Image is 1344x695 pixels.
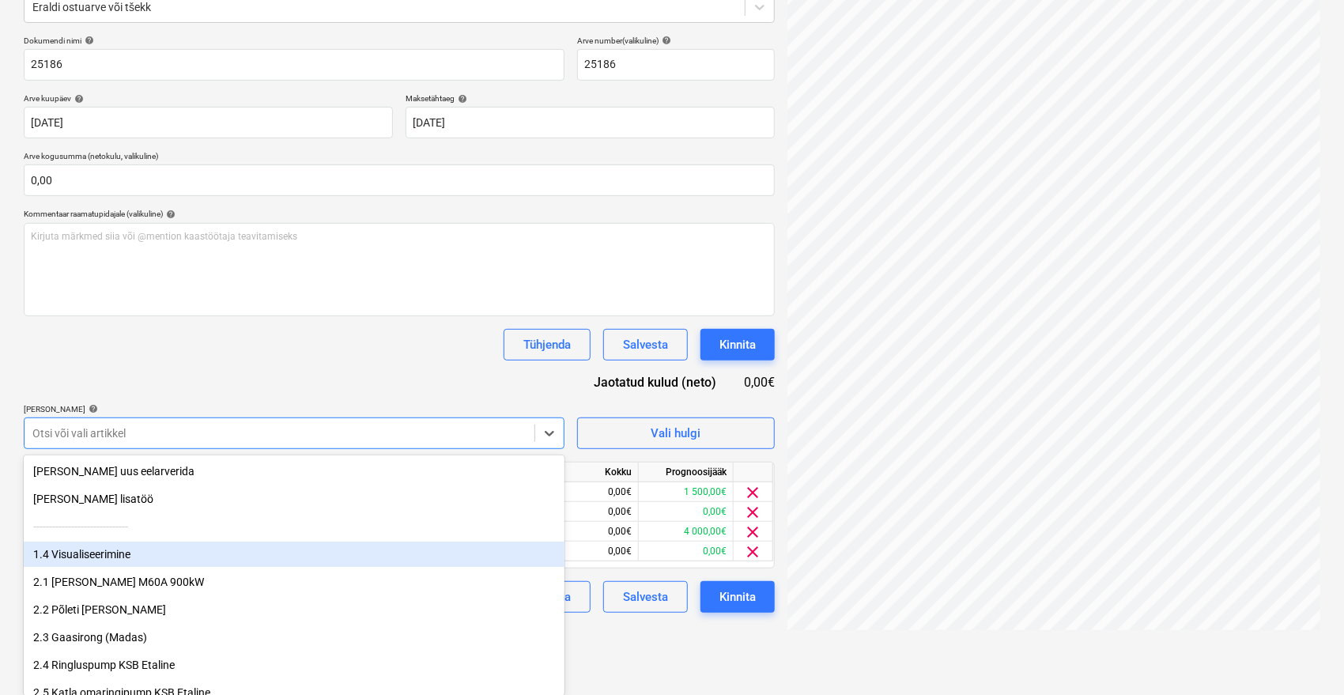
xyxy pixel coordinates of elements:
div: 4 000,00€ [639,522,734,542]
div: 2.2 Põleti [PERSON_NAME] [24,597,564,622]
div: 0,00€ [742,373,775,391]
div: 0,00€ [544,542,639,561]
span: help [71,94,84,104]
input: Arve number [577,49,775,81]
div: 0,00€ [639,542,734,561]
div: Jaotatud kulud (neto) [569,373,742,391]
div: Prognoosijääk [639,463,734,482]
div: ------------------------------ [24,514,564,539]
div: Tühjenda [523,334,571,355]
p: Arve kogusumma (netokulu, valikuline) [24,151,775,164]
span: help [85,404,98,414]
div: 2.4 Ringluspump KSB Etaline [24,652,564,678]
span: clear [744,542,763,561]
div: Salvesta [623,334,668,355]
div: 0,00€ [639,502,734,522]
span: help [163,210,176,219]
input: Arve kogusumma (netokulu, valikuline) [24,164,775,196]
div: 2.3 Gaasirong (Madas) [24,625,564,650]
div: 2.1 [PERSON_NAME] M60A 900kW [24,569,564,595]
div: Vali hulgi [651,423,700,444]
div: Kinnita [719,334,756,355]
div: 1 500,00€ [639,482,734,502]
div: Arve number (valikuline) [577,36,775,46]
span: help [455,94,467,104]
div: 0,00€ [544,482,639,502]
div: Lisa uus eelarverida [24,459,564,484]
div: Arve kuupäev [24,93,393,104]
div: [PERSON_NAME] [24,404,564,414]
div: 0,00€ [544,502,639,522]
button: Kinnita [700,329,775,361]
button: Salvesta [603,581,688,613]
input: Dokumendi nimi [24,49,564,81]
button: Tühjenda [504,329,591,361]
div: Maksetähtaeg [406,93,775,104]
div: [PERSON_NAME] uus eelarverida [24,459,564,484]
input: Arve kuupäeva pole määratud. [24,107,393,138]
div: Kokku [544,463,639,482]
div: 2.1 Katel Viessmann M60A 900kW [24,569,564,595]
div: Dokumendi nimi [24,36,564,46]
span: help [81,36,94,45]
span: help [659,36,671,45]
div: Kommentaar raamatupidajale (valikuline) [24,209,775,219]
div: 0,00€ [544,522,639,542]
button: Vali hulgi [577,417,775,449]
div: Kinnita [719,587,756,607]
button: Salvesta [603,329,688,361]
span: clear [744,503,763,522]
button: Kinnita [700,581,775,613]
div: [PERSON_NAME] lisatöö [24,486,564,512]
div: Lisa uus lisatöö [24,486,564,512]
span: clear [744,483,763,502]
div: Salvesta [623,587,668,607]
input: Tähtaega pole määratud [406,107,775,138]
div: 1.4 Visualiseerimine [24,542,564,567]
span: clear [744,523,763,542]
div: 2.2 Põleti Weishaupt [24,597,564,622]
